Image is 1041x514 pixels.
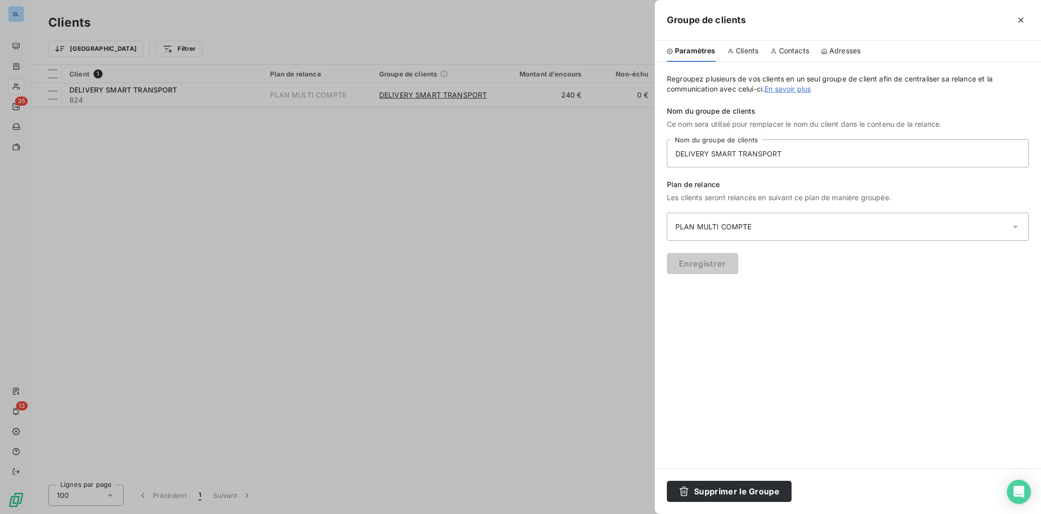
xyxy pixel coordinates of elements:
span: Regroupez plusieurs de vos clients en un seul groupe de client afin de centraliser sa relance et ... [667,74,1029,94]
span: Clients [736,46,758,56]
span: Contacts [779,46,809,56]
h5: Groupe de clients [667,13,746,27]
button: Supprimer le Groupe [667,481,792,502]
span: Ce nom sera utilisé pour remplacer le nom du client dans le contenu de la relance. [667,119,1029,129]
span: Plan de relance [667,180,1029,190]
div: PLAN MULTI COMPTE [675,222,764,232]
button: Enregistrer [667,253,738,274]
span: Les clients seront relancés en suivant ce plan de manière groupée. [667,193,1029,203]
span: Adresses [829,46,860,56]
div: Open Intercom Messenger [1007,480,1031,504]
span: Nom du groupe de clients [667,106,1029,116]
a: En savoir plus [764,84,811,93]
input: placeholder [667,139,1029,167]
span: Paramètres [675,46,716,56]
